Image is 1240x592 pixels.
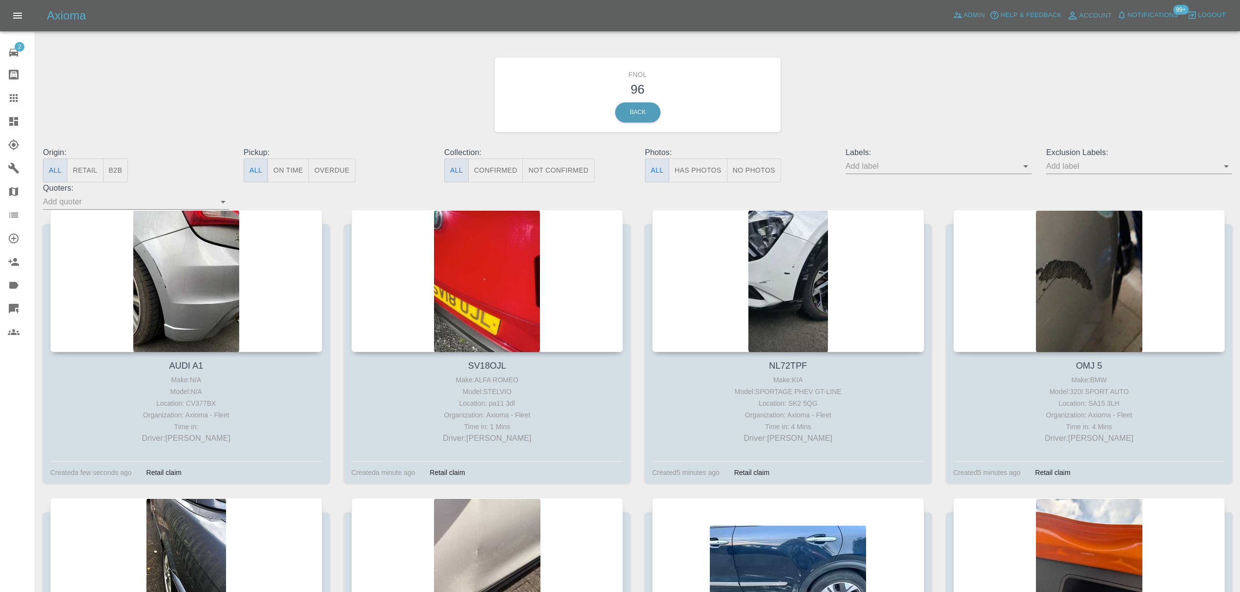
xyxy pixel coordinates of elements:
button: All [244,158,268,182]
div: Organization: Axioma - Fleet [53,409,320,421]
span: Notifications [1128,10,1178,21]
a: SV18OJL [468,361,506,371]
p: Driver: [PERSON_NAME] [53,433,320,444]
input: Add label [846,158,1017,174]
div: Time in: 1 Mins [354,421,621,433]
div: Make: KIA [655,374,922,386]
button: Logout [1185,8,1228,23]
div: Time in: 4 Mins [956,421,1223,433]
div: Make: BMW [956,374,1223,386]
span: 2 [15,42,24,52]
div: Time in: 4 Mins [655,421,922,433]
button: Open [216,195,230,209]
button: Help & Feedback [987,8,1064,23]
button: No Photos [727,158,781,182]
h3: 96 [502,80,774,99]
div: Retail claim [139,467,189,478]
button: All [43,158,67,182]
div: Time in: [53,421,320,433]
div: Model: N/A [53,386,320,397]
button: Open drawer [6,4,29,27]
h5: Axioma [47,8,86,23]
p: Photos: [645,147,831,158]
div: Created 5 minutes ago [652,467,720,478]
button: Has Photos [669,158,727,182]
a: NL72TPF [769,361,807,371]
div: Location: SK2 5QG [655,397,922,409]
a: Admin [951,8,988,23]
span: 99+ [1173,5,1189,15]
button: Not Confirmed [522,158,594,182]
button: Open [1219,159,1233,173]
div: Make: N/A [53,374,320,386]
div: Model: SPORTAGE PHEV GT-LINE [655,386,922,397]
div: Organization: Axioma - Fleet [354,409,621,421]
div: Make: ALFA ROMEO [354,374,621,386]
button: Overdue [309,158,355,182]
div: Created a few seconds ago [50,467,132,478]
div: Retail claim [422,467,472,478]
p: Driver: [PERSON_NAME] [956,433,1223,444]
input: Add label [1046,158,1218,174]
button: B2B [103,158,128,182]
p: Driver: [PERSON_NAME] [655,433,922,444]
p: Labels: [846,147,1032,158]
div: Retail claim [1028,467,1077,478]
span: Admin [964,10,985,21]
p: Collection: [444,147,630,158]
a: OMJ 5 [1076,361,1102,371]
span: Logout [1198,10,1226,21]
button: On Time [268,158,309,182]
p: Driver: [PERSON_NAME] [354,433,621,444]
input: Add quoter [43,194,214,209]
div: Organization: Axioma - Fleet [956,409,1223,421]
div: Retail claim [727,467,777,478]
div: Location: pa11 3dl [354,397,621,409]
button: Retail [67,158,103,182]
a: Back [615,102,661,122]
div: Location: CV377BX [53,397,320,409]
h6: FNOL [502,65,774,80]
div: Created 5 minutes ago [953,467,1021,478]
p: Exclusion Labels: [1046,147,1232,158]
p: Origin: [43,147,229,158]
div: Created a minute ago [351,467,415,478]
button: Notifications [1115,8,1181,23]
button: All [444,158,469,182]
button: All [645,158,669,182]
a: AUDI A1 [169,361,203,371]
div: Organization: Axioma - Fleet [655,409,922,421]
div: Model: 320I SPORT AUTO [956,386,1223,397]
p: Pickup: [244,147,430,158]
span: Help & Feedback [1000,10,1061,21]
button: Confirmed [468,158,523,182]
button: Open [1019,159,1033,173]
div: Location: SA15 3LH [956,397,1223,409]
a: Account [1064,8,1115,23]
div: Model: STELVIO [354,386,621,397]
p: Quoters: [43,182,229,194]
span: Account [1079,10,1112,21]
